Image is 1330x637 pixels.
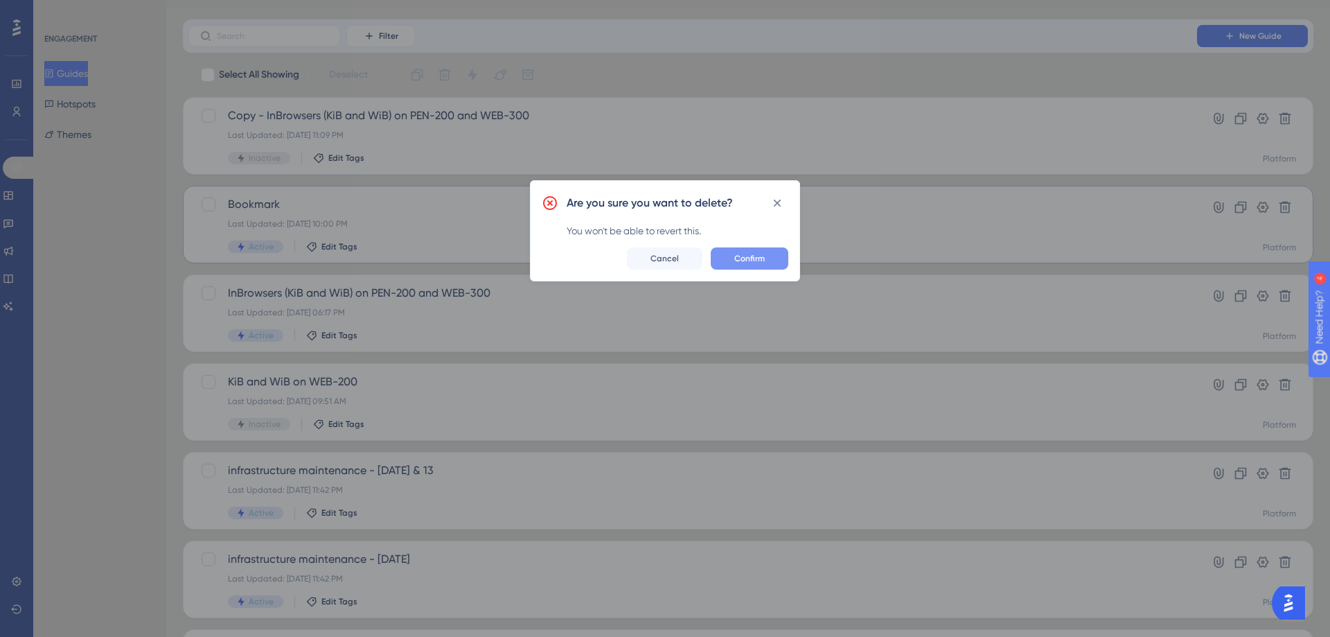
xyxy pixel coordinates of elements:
[33,3,87,20] span: Need Help?
[1272,582,1313,624] iframe: UserGuiding AI Assistant Launcher
[734,253,765,264] span: Confirm
[650,253,679,264] span: Cancel
[96,7,100,18] div: 4
[567,222,788,239] div: You won't be able to revert this.
[567,195,733,211] h2: Are you sure you want to delete?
